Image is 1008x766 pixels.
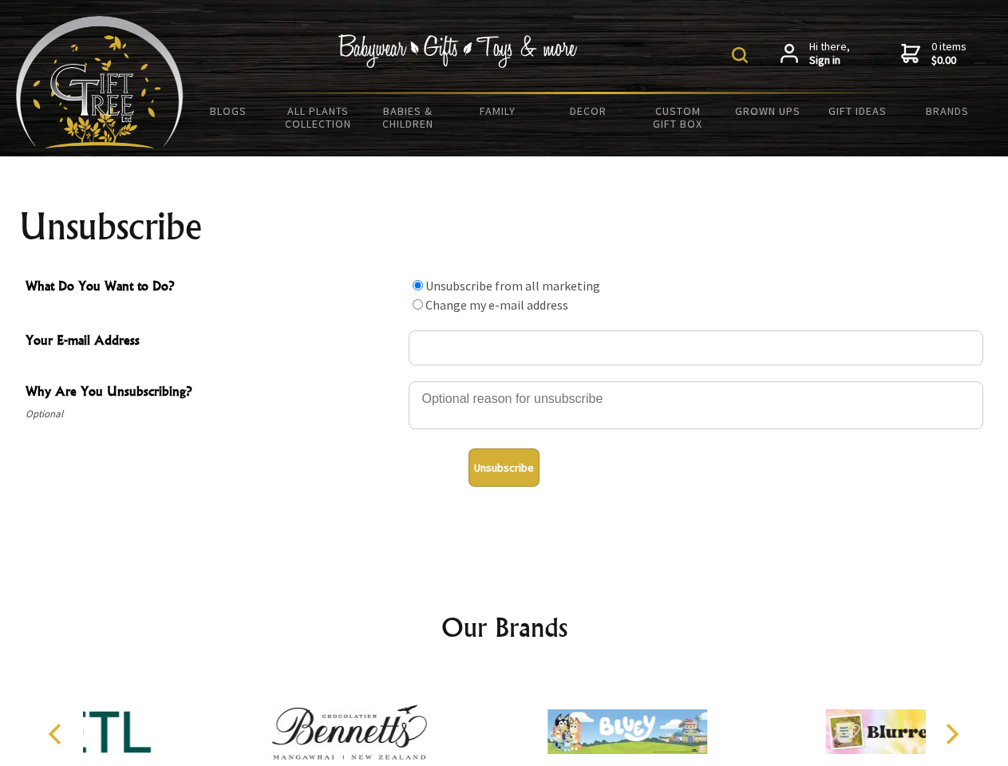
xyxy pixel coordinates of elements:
[453,94,544,128] a: Family
[468,448,540,487] button: Unsubscribe
[633,94,723,140] a: Custom Gift Box
[32,608,977,646] h2: Our Brands
[413,280,423,290] input: What Do You Want to Do?
[338,34,578,68] img: Babywear - Gifts - Toys & more
[26,405,401,424] span: Optional
[722,94,812,128] a: Grown Ups
[363,94,453,140] a: Babies & Children
[425,278,600,294] label: Unsubscribe from all marketing
[40,717,75,752] button: Previous
[274,94,364,140] a: All Plants Collection
[413,299,423,310] input: What Do You Want to Do?
[26,330,401,353] span: Your E-mail Address
[931,53,966,68] strong: $0.00
[903,94,993,128] a: Brands
[809,40,850,68] span: Hi there,
[26,381,401,405] span: Why Are You Unsubscribing?
[19,207,990,246] h1: Unsubscribe
[26,276,401,299] span: What Do You Want to Do?
[901,40,966,68] a: 0 items$0.00
[409,330,983,365] input: Your E-mail Address
[934,717,969,752] button: Next
[409,381,983,429] textarea: Why Are You Unsubscribing?
[732,47,748,63] img: product search
[809,53,850,68] strong: Sign in
[781,40,850,68] a: Hi there,Sign in
[543,94,633,128] a: Decor
[931,39,966,68] span: 0 items
[812,94,903,128] a: Gift Ideas
[184,94,274,128] a: BLOGS
[16,16,184,148] img: Babyware - Gifts - Toys and more...
[425,297,568,313] label: Change my e-mail address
